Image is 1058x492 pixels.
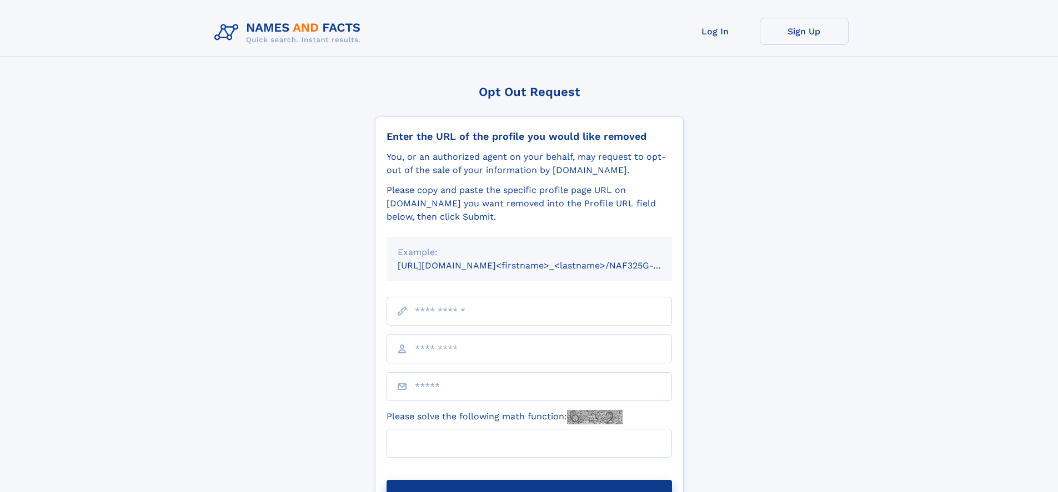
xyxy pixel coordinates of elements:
[387,130,672,143] div: Enter the URL of the profile you would like removed
[398,260,693,271] small: [URL][DOMAIN_NAME]<firstname>_<lastname>/NAF325G-xxxxxxxx
[398,246,661,259] div: Example:
[387,184,672,224] div: Please copy and paste the specific profile page URL on [DOMAIN_NAME] you want removed into the Pr...
[387,150,672,177] div: You, or an authorized agent on your behalf, may request to opt-out of the sale of your informatio...
[387,410,623,424] label: Please solve the following math function:
[375,85,684,99] div: Opt Out Request
[760,18,849,45] a: Sign Up
[671,18,760,45] a: Log In
[210,18,370,48] img: Logo Names and Facts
